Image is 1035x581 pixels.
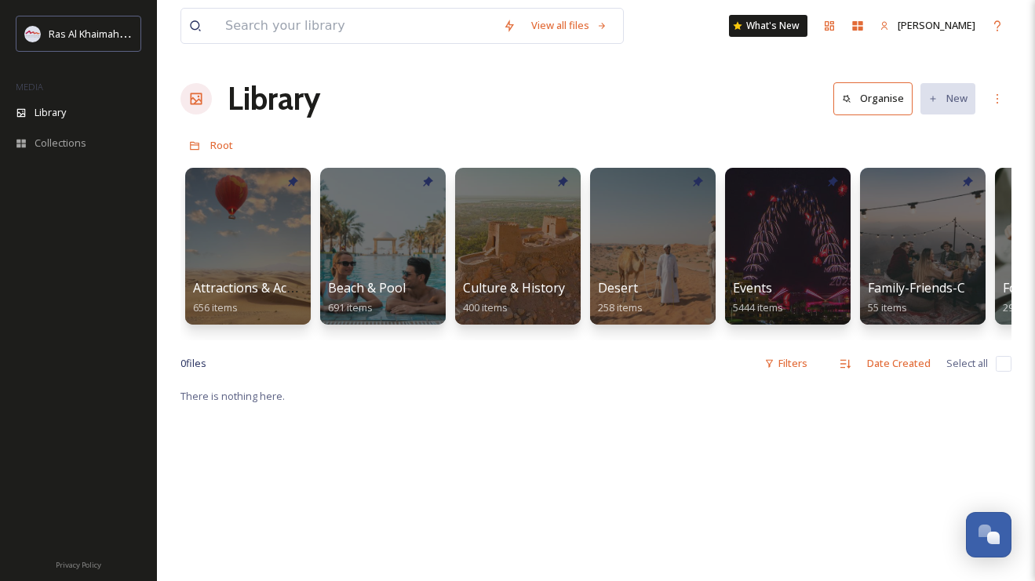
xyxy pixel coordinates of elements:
span: Culture & History [463,279,565,296]
a: Desert258 items [598,281,643,314]
a: Events5444 items [733,281,783,314]
span: Beach & Pool [328,279,406,296]
span: Desert [598,279,638,296]
a: What's New [729,15,807,37]
span: Root [210,138,233,152]
button: Open Chat [966,512,1011,557]
a: Root [210,136,233,154]
span: Library [35,105,66,120]
a: Attractions & Activities656 items [193,281,325,314]
span: Select all [946,356,988,371]
span: Events [733,279,772,296]
button: New [920,83,975,114]
button: Organise [833,82,913,114]
a: [PERSON_NAME] [872,10,983,41]
span: Ras Al Khaimah Tourism Development Authority [49,26,271,41]
a: Library [228,75,320,122]
a: Family-Friends-Couple-Solo55 items [868,281,1030,314]
span: Family-Friends-Couple-Solo [868,279,1030,296]
span: Privacy Policy [56,560,101,570]
span: 691 items [328,300,373,314]
span: MEDIA [16,81,43,93]
span: 400 items [463,300,508,314]
a: Organise [833,82,920,114]
span: 656 items [193,300,238,314]
img: Logo_RAKTDA_RGB-01.png [25,26,41,42]
span: 0 file s [180,356,206,371]
span: 258 items [598,300,643,314]
a: Beach & Pool691 items [328,281,406,314]
span: [PERSON_NAME] [898,18,975,32]
a: Privacy Policy [56,554,101,573]
div: Date Created [859,348,938,379]
span: 55 items [868,300,907,314]
a: Culture & History400 items [463,281,565,314]
span: There is nothing here. [180,389,285,403]
input: Search your library [217,9,495,43]
span: 5444 items [733,300,783,314]
div: Filters [756,348,815,379]
span: Attractions & Activities [193,279,325,296]
a: View all files [523,10,615,41]
span: Collections [35,136,86,151]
